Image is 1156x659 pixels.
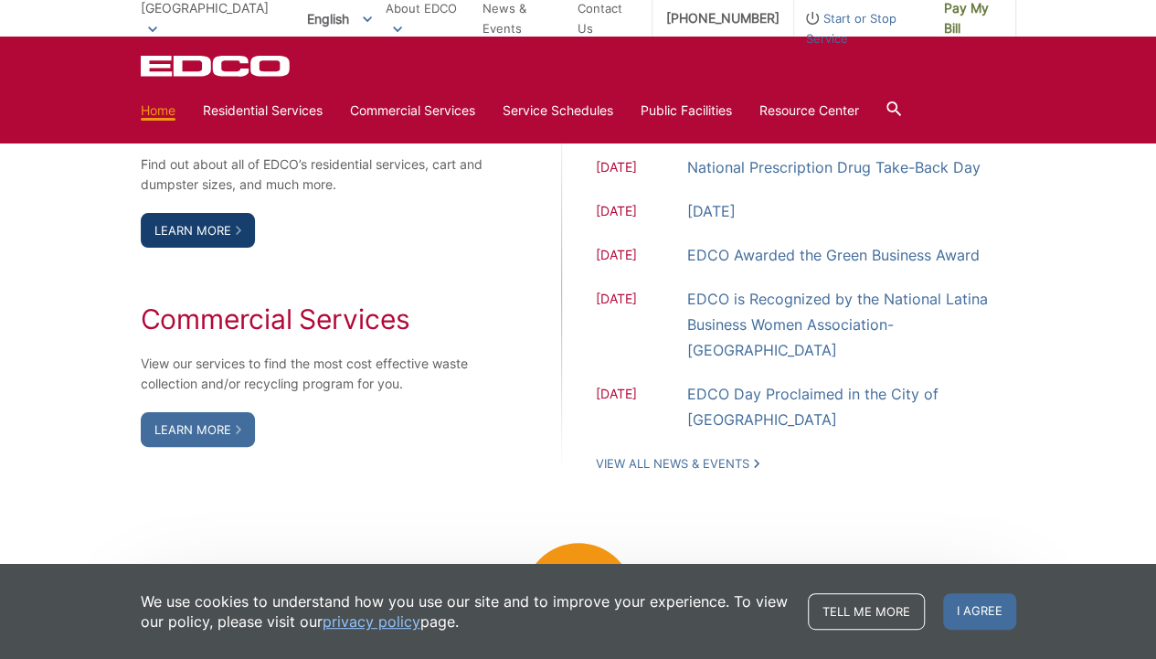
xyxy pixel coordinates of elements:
[596,289,687,363] span: [DATE]
[596,201,687,224] span: [DATE]
[503,101,613,121] a: Service Schedules
[687,154,981,180] a: National Prescription Drug Take-Back Day
[596,157,687,180] span: [DATE]
[323,611,420,632] a: privacy policy
[687,286,1016,363] a: EDCO is Recognized by the National Latina Business Women Association-[GEOGRAPHIC_DATA]
[141,303,485,335] h2: Commercial Services
[687,242,980,268] a: EDCO Awarded the Green Business Award
[687,198,736,224] a: [DATE]
[596,245,687,268] span: [DATE]
[141,412,255,447] a: Learn More
[943,593,1016,630] span: I agree
[141,354,485,394] p: View our services to find the most cost effective waste collection and/or recycling program for you.
[596,455,759,472] a: View All News & Events
[141,591,790,632] p: We use cookies to understand how you use our site and to improve your experience. To view our pol...
[759,101,859,121] a: Resource Center
[596,384,687,432] span: [DATE]
[350,101,475,121] a: Commercial Services
[808,593,925,630] a: Tell me more
[687,381,1016,432] a: EDCO Day Proclaimed in the City of [GEOGRAPHIC_DATA]
[141,154,485,195] p: Find out about all of EDCO’s residential services, cart and dumpster sizes, and much more.
[141,55,292,77] a: EDCD logo. Return to the homepage.
[203,101,323,121] a: Residential Services
[141,213,255,248] a: Learn More
[641,101,732,121] a: Public Facilities
[141,101,175,121] a: Home
[293,4,386,34] span: English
